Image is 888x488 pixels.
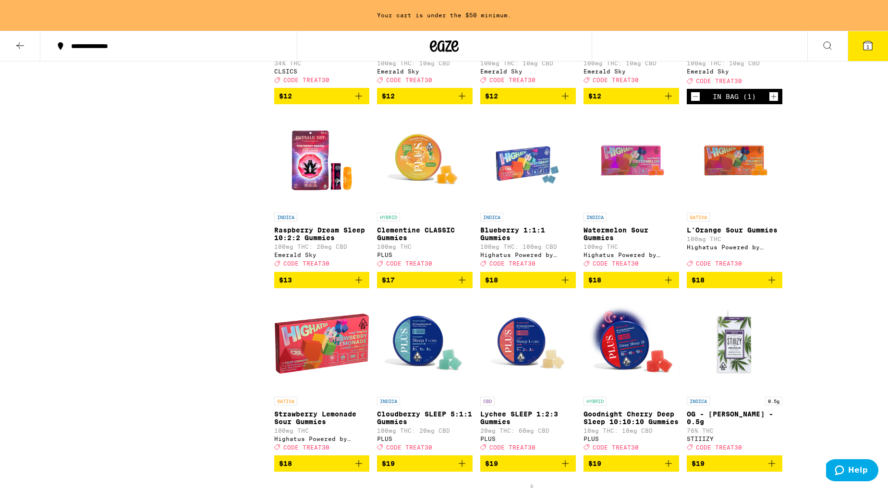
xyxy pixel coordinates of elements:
[274,112,370,208] img: Emerald Sky - Raspberry Dream Sleep 10:2:2 Gummies
[687,244,782,250] div: Highatus Powered by Cannabiotix
[588,92,601,100] span: $12
[480,296,576,455] a: Open page for Lychee SLEEP 1:2:3 Gummies from PLUS
[274,226,370,242] p: Raspberry Dream Sleep 10:2:2 Gummies
[687,427,782,434] p: 76% THC
[692,460,705,467] span: $19
[765,397,782,405] p: 0.5g
[584,296,679,455] a: Open page for Goodnight Cherry Deep Sleep 10:10:10 Gummies from PLUS
[584,112,679,271] a: Open page for Watermelon Sour Gummies from Highatus Powered by Cannabiotix
[687,272,782,288] button: Add to bag
[386,261,432,267] span: CODE TREAT30
[377,427,473,434] p: 100mg THC: 20mg CBD
[584,296,679,392] img: PLUS - Goodnight Cherry Deep Sleep 10:10:10 Gummies
[480,427,576,434] p: 20mg THC: 60mg CBD
[696,261,742,267] span: CODE TREAT30
[274,60,370,66] p: 34% THC
[480,252,576,258] div: Highatus Powered by Cannabiotix
[480,213,503,221] p: INDICA
[480,68,576,74] div: Emerald Sky
[274,427,370,434] p: 100mg THC
[382,92,395,100] span: $12
[377,112,473,271] a: Open page for Clementine CLASSIC Gummies from PLUS
[584,436,679,442] div: PLUS
[584,244,679,250] p: 100mg THC
[687,112,782,208] img: Highatus Powered by Cannabiotix - L'Orange Sour Gummies
[593,444,639,451] span: CODE TREAT30
[480,244,576,250] p: 100mg THC: 100mg CBD
[480,88,576,104] button: Add to bag
[584,252,679,258] div: Highatus Powered by Cannabiotix
[377,213,400,221] p: HYBRID
[274,112,370,271] a: Open page for Raspberry Dream Sleep 10:2:2 Gummies from Emerald Sky
[692,276,705,284] span: $18
[687,410,782,426] p: OG - [PERSON_NAME] - 0.5g
[382,460,395,467] span: $19
[283,444,329,451] span: CODE TREAT30
[584,455,679,472] button: Add to bag
[382,276,395,284] span: $17
[274,455,370,472] button: Add to bag
[584,272,679,288] button: Add to bag
[480,112,576,208] img: Highatus Powered by Cannabiotix - Blueberry 1:1:1 Gummies
[480,436,576,442] div: PLUS
[588,460,601,467] span: $19
[713,93,756,100] div: In Bag (1)
[584,68,679,74] div: Emerald Sky
[691,92,700,101] button: Decrement
[584,60,679,66] p: 100mg THC: 10mg CBD
[274,397,297,405] p: SATIVA
[480,60,576,66] p: 100mg THC: 10mg CBD
[687,296,782,455] a: Open page for OG - King Louis XIII - 0.5g from STIIIZY
[377,112,473,208] img: PLUS - Clementine CLASSIC Gummies
[687,397,710,405] p: INDICA
[377,296,473,392] img: PLUS - Cloudberry SLEEP 5:1:1 Gummies
[274,272,370,288] button: Add to bag
[480,272,576,288] button: Add to bag
[377,397,400,405] p: INDICA
[826,459,878,483] iframe: Opens a widget where you can find more information
[584,88,679,104] button: Add to bag
[480,226,576,242] p: Blueberry 1:1:1 Gummies
[274,244,370,250] p: 100mg THC: 20mg CBD
[584,410,679,426] p: Goodnight Cherry Deep Sleep 10:10:10 Gummies
[283,261,329,267] span: CODE TREAT30
[593,77,639,83] span: CODE TREAT30
[377,410,473,426] p: Cloudberry SLEEP 5:1:1 Gummies
[687,436,782,442] div: STIIIZY
[687,68,782,74] div: Emerald Sky
[480,455,576,472] button: Add to bag
[584,427,679,434] p: 10mg THC: 10mg CBD
[489,77,535,83] span: CODE TREAT30
[377,252,473,258] div: PLUS
[848,31,888,61] button: 1
[489,261,535,267] span: CODE TREAT30
[274,88,370,104] button: Add to bag
[377,68,473,74] div: Emerald Sky
[480,410,576,426] p: Lychee SLEEP 1:2:3 Gummies
[593,261,639,267] span: CODE TREAT30
[377,455,473,472] button: Add to bag
[377,296,473,455] a: Open page for Cloudberry SLEEP 5:1:1 Gummies from PLUS
[485,92,498,100] span: $12
[274,252,370,258] div: Emerald Sky
[274,68,370,74] div: CLSICS
[687,296,782,392] img: STIIIZY - OG - King Louis XIII - 0.5g
[696,78,742,84] span: CODE TREAT30
[584,226,679,242] p: Watermelon Sour Gummies
[769,92,779,101] button: Increment
[584,213,607,221] p: INDICA
[377,244,473,250] p: 100mg THC
[274,296,370,455] a: Open page for Strawberry Lemonade Sour Gummies from Highatus Powered by Cannabiotix
[866,44,869,49] span: 1
[480,397,495,405] p: CBD
[279,460,292,467] span: $18
[687,112,782,271] a: Open page for L'Orange Sour Gummies from Highatus Powered by Cannabiotix
[485,460,498,467] span: $19
[274,436,370,442] div: Highatus Powered by Cannabiotix
[279,92,292,100] span: $12
[489,444,535,451] span: CODE TREAT30
[584,112,679,208] img: Highatus Powered by Cannabiotix - Watermelon Sour Gummies
[279,276,292,284] span: $13
[696,444,742,451] span: CODE TREAT30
